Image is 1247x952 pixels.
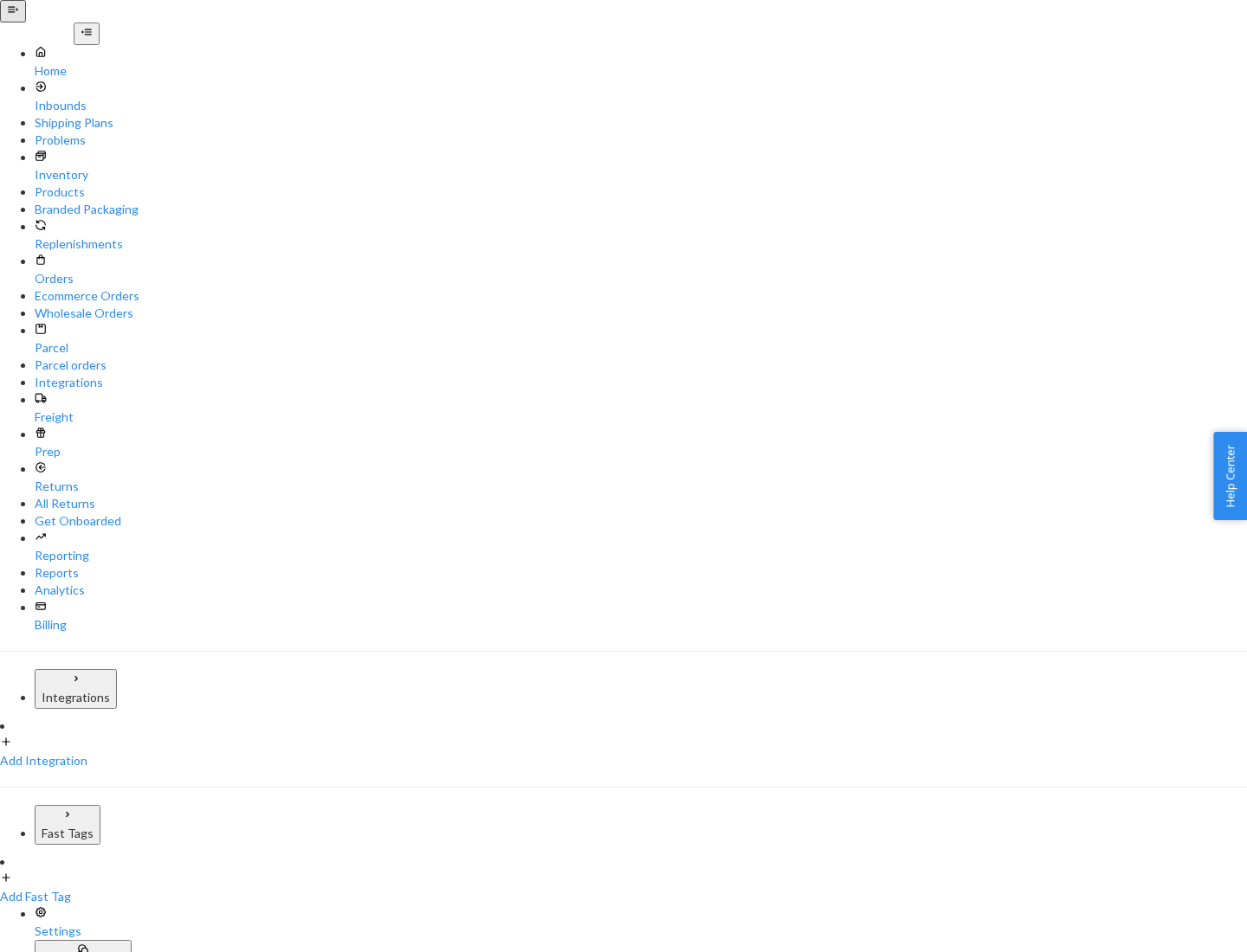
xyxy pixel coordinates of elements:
a: Get Onboarded [35,512,1247,530]
div: Reporting [35,547,1247,564]
div: Replenishments [35,235,1247,253]
div: Integrations [42,689,110,706]
a: Shipping Plans [35,114,1247,132]
div: Home [35,62,1247,80]
a: Analytics [35,582,1247,599]
div: Orders [35,270,1247,287]
a: Prep [35,426,1247,460]
a: Parcel orders [35,357,1247,374]
div: Settings [35,923,1247,940]
a: Orders [35,253,1247,287]
a: Replenishments [35,218,1247,253]
a: Products [35,183,1247,201]
a: Freight [35,391,1247,426]
a: Problems [35,132,1247,149]
a: Ecommerce Orders [35,287,1247,305]
a: Reporting [35,530,1247,564]
a: Integrations [35,374,1247,391]
a: Reports [35,564,1247,582]
a: Parcel [35,322,1247,357]
a: Inventory [35,149,1247,183]
a: Settings [35,905,1247,940]
a: Billing [35,599,1247,634]
a: Returns [35,460,1247,495]
button: Fast Tags [35,805,100,845]
div: Billing [35,616,1247,634]
button: Help Center [1213,432,1247,520]
a: Branded Packaging [35,201,1247,218]
div: Returns [35,478,1247,495]
div: Fast Tags [42,825,94,842]
a: Inbounds [35,80,1247,114]
button: Close Navigation [74,23,100,45]
div: Parcel [35,339,1247,357]
div: Inbounds [35,97,1247,114]
div: Inventory [35,166,1247,183]
button: Integrations [35,669,117,709]
a: Home [35,45,1247,80]
a: All Returns [35,495,1247,512]
a: Wholesale Orders [35,305,1247,322]
div: Freight [35,408,1247,426]
div: Prep [35,443,1247,460]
